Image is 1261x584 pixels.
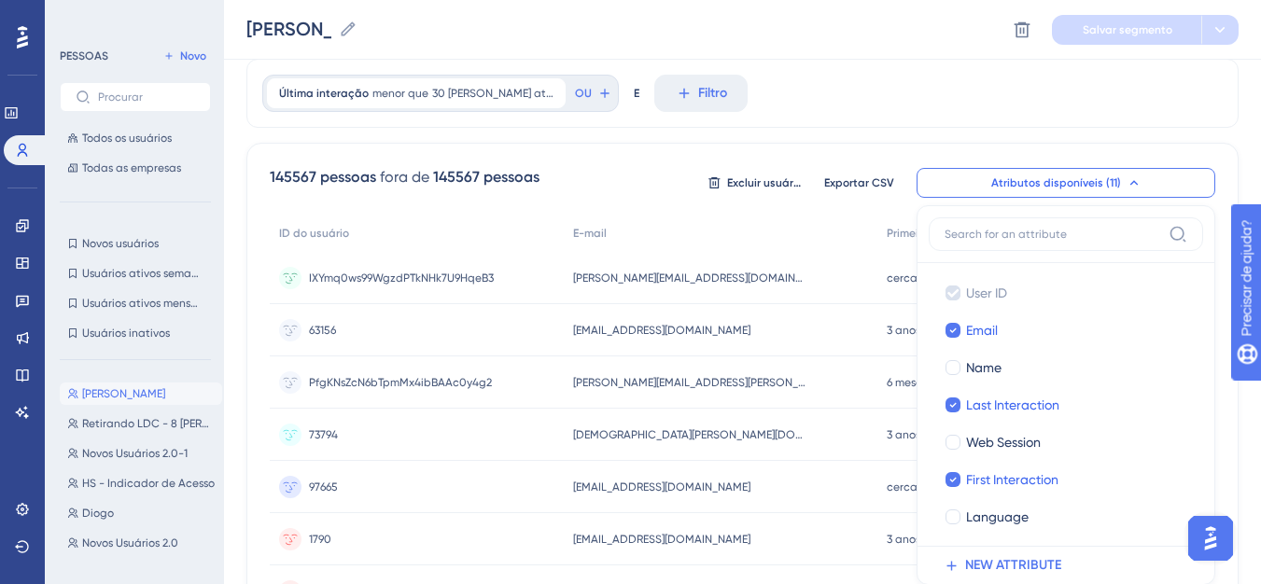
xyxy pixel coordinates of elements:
[309,376,492,389] font: PfgKNsZcN6bTpmMx4ibBAAc0y4g2
[887,271,1007,285] font: cerca de um ano atrás
[573,428,861,441] font: [DEMOGRAPHIC_DATA][PERSON_NAME][DOMAIN_NAME]
[60,502,222,524] button: Diogo
[60,322,211,344] button: Usuários inativos
[309,533,331,546] font: 1790
[82,297,205,310] font: Usuários ativos mensais
[60,412,222,435] button: Retirando LDC - 8 [PERSON_NAME] DE ATRASO
[573,227,607,240] font: E-mail
[82,507,114,520] font: Diogo
[372,87,428,100] font: menor que
[966,431,1041,453] span: Web Session
[573,78,614,108] button: OU
[1083,23,1172,36] font: Salvar segmento
[945,227,1161,242] input: Search for an attribute
[573,533,750,546] font: [EMAIL_ADDRESS][DOMAIN_NAME]
[60,127,211,149] button: Todos os usuários
[654,75,748,112] button: Filtro
[60,157,211,179] button: Todas as empresas
[708,168,801,198] button: Excluir usuários
[966,506,1029,528] span: Language
[634,87,639,100] font: E
[887,428,951,441] font: 3 anos atrás
[82,327,170,340] font: Usuários inativos
[966,356,1002,379] span: Name
[812,168,905,198] button: Exportar CSV
[159,45,211,67] button: Novo
[966,282,1007,304] span: User ID
[60,532,222,554] button: Novos Usuários 2.0
[60,292,211,314] button: Usuários ativos mensais
[82,387,165,400] font: [PERSON_NAME]
[82,447,188,460] font: Novos Usuários 2.0-1
[180,49,206,63] font: Novo
[44,8,161,22] font: Precisar de ajuda?
[887,324,951,337] font: 3 anos atrás
[573,480,750,494] font: [EMAIL_ADDRESS][DOMAIN_NAME]
[991,176,1121,189] font: Atributos disponíveis (11)
[966,468,1058,491] span: First Interaction
[82,267,213,280] font: Usuários ativos semanais
[380,168,429,186] font: fora de
[965,554,1061,577] span: NEW ATTRIBUTE
[60,49,108,63] font: PESSOAS
[279,227,349,240] font: ID do usuário
[279,87,369,100] font: Última interação
[98,90,195,104] input: Procurar
[573,324,750,337] font: [EMAIL_ADDRESS][DOMAIN_NAME]
[309,480,338,494] font: 97665
[60,232,211,255] button: Novos usuários
[82,477,215,490] font: HS - Indicador de Acesso
[483,168,539,186] font: pessoas
[1052,15,1201,45] button: Salvar segmento
[82,161,181,174] font: Todas as empresas
[309,428,338,441] font: 73794
[1183,510,1239,566] iframe: Iniciador do Assistente de IA do UserGuiding
[698,85,727,101] font: Filtro
[432,87,562,100] font: 30 [PERSON_NAME] atrás
[887,480,1007,494] font: cerca de um ano atrás
[573,376,917,389] font: [PERSON_NAME][EMAIL_ADDRESS][PERSON_NAME][DOMAIN_NAME]
[309,271,494,285] font: IXYmq0ws99WgzdPTkNHk7U9HqeB3
[575,87,592,100] font: OU
[433,168,480,186] font: 145567
[824,176,894,189] font: Exportar CSV
[270,168,316,186] font: 145567
[82,132,172,145] font: Todos os usuários
[60,472,222,494] button: HS - Indicador de Acesso
[60,442,222,465] button: Novos Usuários 2.0-1
[727,176,808,189] font: Excluir usuários
[887,376,958,389] font: 6 meses atrás
[917,168,1215,198] button: Atributos disponíveis (11)
[573,271,834,285] font: [PERSON_NAME][EMAIL_ADDRESS][DOMAIN_NAME]
[966,319,998,341] span: Email
[966,394,1059,416] span: Last Interaction
[929,547,1214,584] button: NEW ATTRIBUTE
[82,237,159,250] font: Novos usuários
[82,536,178,549] font: Novos Usuários 2.0
[246,16,331,42] input: Nome do segmento
[966,543,1015,565] span: Browser
[320,168,376,186] font: pessoas
[309,324,336,337] font: 63156
[887,533,951,546] font: 3 anos atrás
[887,227,985,240] font: Primeira interação
[82,417,325,430] font: Retirando LDC - 8 [PERSON_NAME] DE ATRASO
[60,262,211,285] button: Usuários ativos semanais
[60,382,222,405] button: [PERSON_NAME]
